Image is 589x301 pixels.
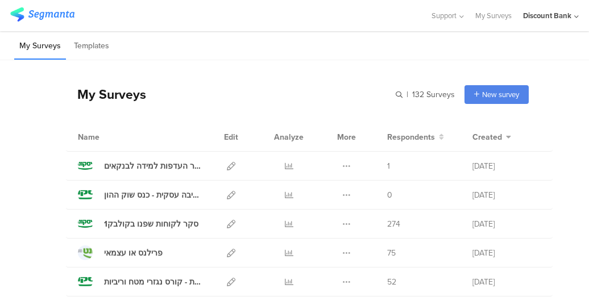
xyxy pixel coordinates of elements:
[387,189,392,201] span: 0
[78,158,202,173] a: סקר העדפות למידה לבנקאים
[104,247,163,259] div: פרילנס או עצמאי
[272,123,306,151] div: Analyze
[78,187,202,202] a: כנסים חטיבה עסקית - כנס שוק ההון
[387,276,396,288] span: 52
[405,89,410,101] span: |
[412,89,455,101] span: 132 Surveys
[78,131,146,143] div: Name
[472,218,541,230] div: [DATE]
[334,123,359,151] div: More
[387,218,400,230] span: 274
[387,160,390,172] span: 1
[472,131,502,143] span: Created
[219,123,243,151] div: Edit
[66,85,146,104] div: My Surveys
[523,10,571,21] div: Discount Bank
[472,160,541,172] div: [DATE]
[104,160,202,172] div: סקר העדפות למידה לבנקאים
[78,274,202,289] a: כנסים חטיבה עסקית - קורס נגזרי מטח וריביות
[387,247,396,259] span: 75
[104,189,202,201] div: כנסים חטיבה עסקית - כנס שוק ההון
[387,131,444,143] button: Respondents
[472,189,541,201] div: [DATE]
[482,89,519,100] span: New survey
[78,245,163,260] a: פרילנס או עצמאי
[104,276,202,288] div: כנסים חטיבה עסקית - קורס נגזרי מטח וריביות
[69,33,114,60] li: Templates
[78,216,198,231] a: סקר לקוחות שפנו בקולבק1
[387,131,435,143] span: Respondents
[14,33,66,60] li: My Surveys
[472,247,541,259] div: [DATE]
[432,10,457,21] span: Support
[472,131,511,143] button: Created
[472,276,541,288] div: [DATE]
[10,7,74,22] img: segmanta logo
[104,218,198,230] div: סקר לקוחות שפנו בקולבק1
